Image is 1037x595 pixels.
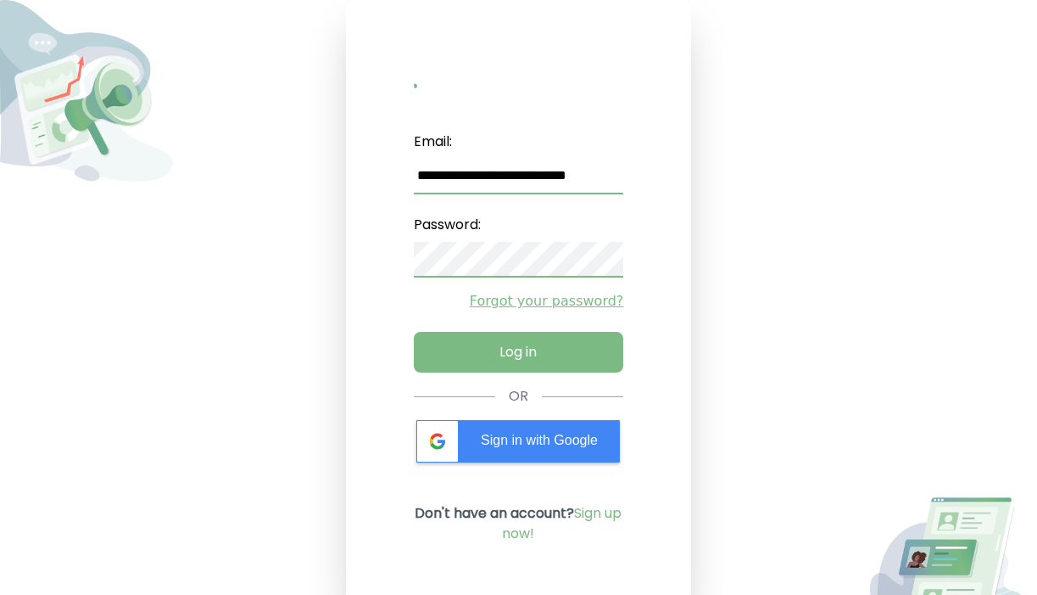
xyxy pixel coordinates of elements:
[414,208,624,242] label: Password:
[414,291,624,312] a: Forgot your password?
[414,332,624,373] button: Log in
[416,420,620,463] div: Sign in with Google
[481,433,598,447] span: Sign in with Google
[414,503,624,544] p: Don't have an account?
[414,125,624,159] label: Email:
[502,503,622,543] a: Sign up now!
[414,68,624,98] img: My Influency
[509,386,528,407] div: OR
